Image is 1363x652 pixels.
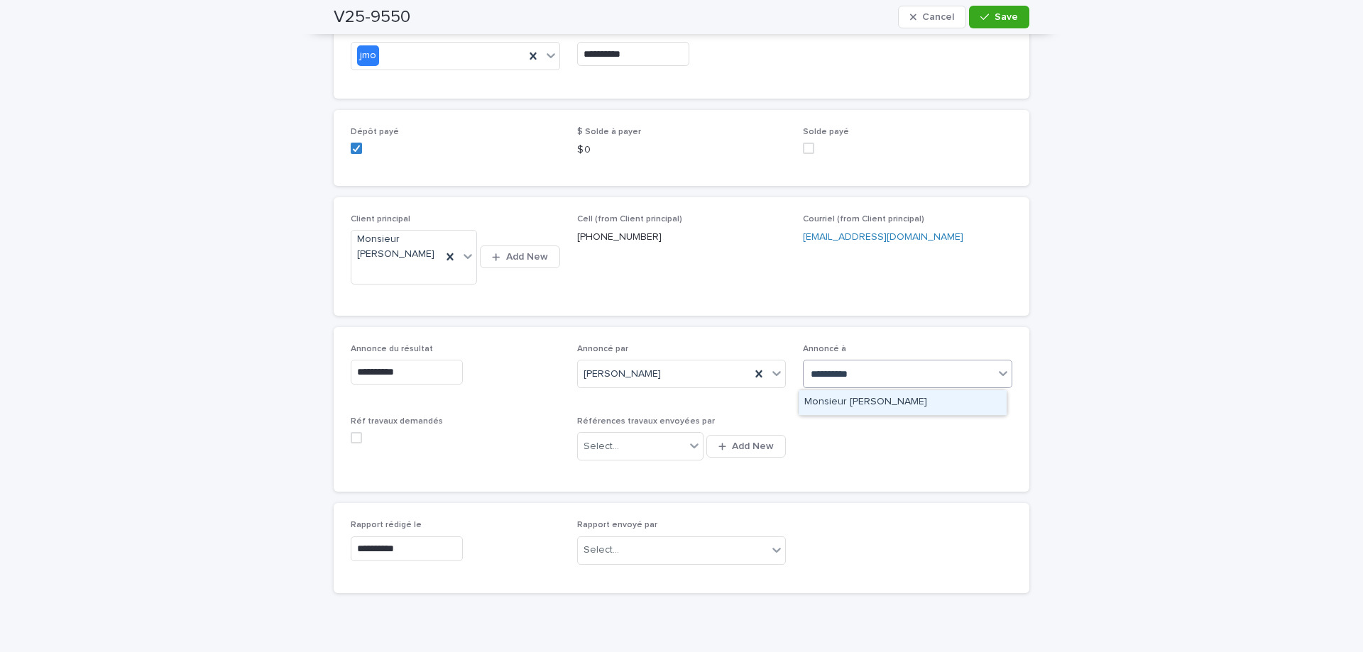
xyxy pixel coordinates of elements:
[351,521,422,529] span: Rapport rédigé le
[351,215,410,223] span: Client principal
[577,128,641,136] span: $ Solde à payer
[351,417,443,426] span: Réf travaux demandés
[584,367,661,382] span: [PERSON_NAME]
[706,435,786,458] button: Add New
[357,45,379,66] div: jmo
[334,7,410,28] h2: V25-9550
[577,345,628,353] span: Annoncé par
[577,215,682,223] span: Cell (from Client principal)
[584,543,619,558] div: Select...
[480,245,559,268] button: Add New
[995,12,1018,22] span: Save
[732,441,774,451] span: Add New
[803,215,924,223] span: Courriel (from Client principal)
[803,128,849,136] span: Solde payé
[922,12,954,22] span: Cancel
[803,232,963,242] a: [EMAIL_ADDRESS][DOMAIN_NAME]
[357,232,436,262] span: Monsieur [PERSON_NAME]
[577,521,657,529] span: Rapport envoyé par
[799,390,1007,415] div: Monsieur Luc Cartier
[969,6,1029,28] button: Save
[803,345,846,353] span: Annoncé à
[577,230,787,245] p: [PHONE_NUMBER]
[351,345,433,353] span: Annonce du résultat
[577,417,715,426] span: Références travaux envoyées par
[351,128,399,136] span: Dépôt payé
[577,143,787,158] p: $ 0
[506,252,548,262] span: Add New
[898,6,966,28] button: Cancel
[584,439,619,454] div: Select...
